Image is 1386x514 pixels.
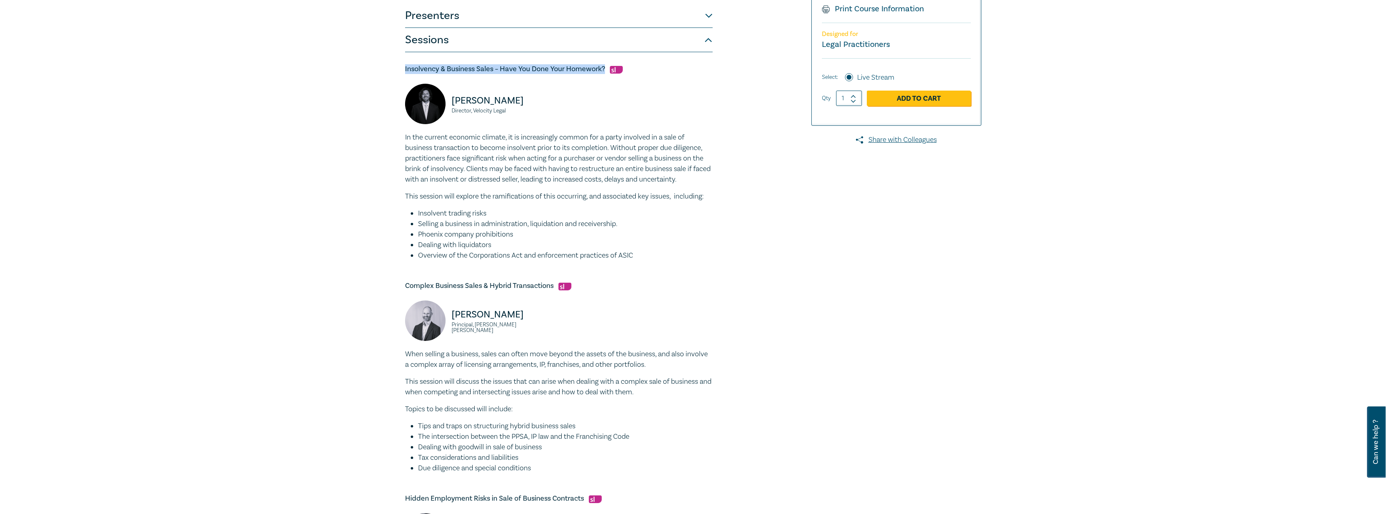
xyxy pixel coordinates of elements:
[405,404,713,415] p: Topics to be discussed will include:
[822,4,924,14] a: Print Course Information
[418,229,713,240] li: Phoenix company prohibitions
[405,300,446,341] img: Paul Gray
[418,442,713,453] li: Dealing with goodwill in sale of business
[589,495,602,503] img: Substantive Law
[822,30,971,38] p: Designed for
[405,84,446,124] img: Seamus Ryan
[452,308,554,321] p: [PERSON_NAME]
[405,191,713,202] p: This session will explore the ramifications of this occurring, and associated key issues, including:
[452,94,554,107] p: [PERSON_NAME]
[418,250,713,261] li: Overview of the Corporations Act and enforcement practices of ASIC
[1372,411,1380,473] span: Can we help ?
[822,94,831,103] label: Qty
[405,4,713,28] button: Presenters
[405,349,713,370] p: When selling a business, sales can often move beyond the assets of the business, and also involve...
[405,132,713,185] p: In the current economic climate, it is increasingly common for a party involved in a sale of busi...
[418,453,713,463] li: Tax considerations and liabilities
[405,377,713,398] p: This session will discuss the issues that can arise when dealing with a complex sale of business ...
[418,421,713,432] li: Tips and traps on structuring hybrid business sales
[405,64,713,74] h5: Insolvency & Business Sales – Have You Done Your Homework?
[418,219,713,229] li: Selling a business in administration, liquidation and receivership.
[867,91,971,106] a: Add to Cart
[836,91,862,106] input: 1
[418,432,713,442] li: The intersection between the PPSA, IP law and the Franchising Code
[811,135,981,145] a: Share with Colleagues
[857,72,894,83] label: Live Stream
[610,66,623,74] img: Substantive Law
[822,73,838,82] span: Select:
[558,283,571,290] img: Substantive Law
[452,108,554,114] small: Director, Velocity Legal
[452,322,554,333] small: Principal, [PERSON_NAME] [PERSON_NAME]
[405,281,713,291] h5: Complex Business Sales & Hybrid Transactions
[418,240,713,250] li: Dealing with liquidators
[405,28,713,52] button: Sessions
[418,208,713,219] li: Insolvent trading risks
[418,463,713,474] li: Due diligence and special conditions
[822,39,890,50] small: Legal Practitioners
[405,494,713,503] h5: Hidden Employment Risks in Sale of Business Contracts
